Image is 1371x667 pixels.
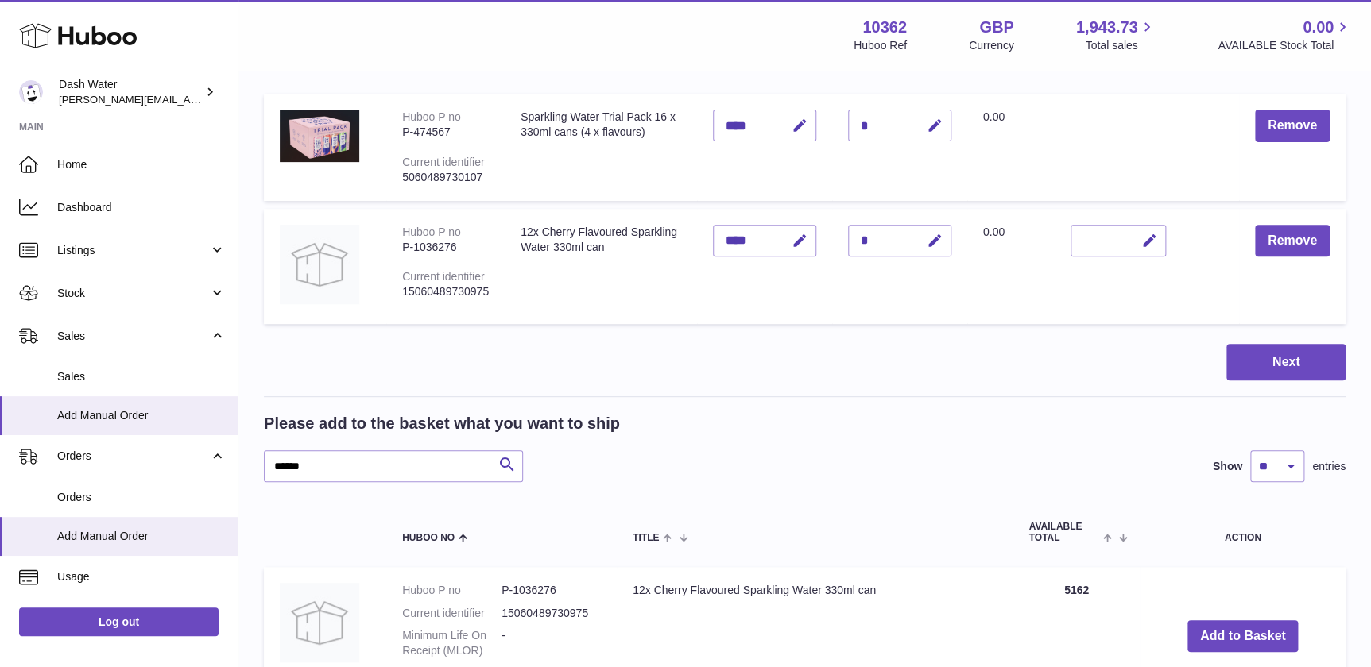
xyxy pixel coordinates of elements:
span: 0.00 [983,226,1005,238]
dt: Current identifier [402,606,502,621]
span: Usage [57,569,226,584]
a: 1,943.73 Total sales [1076,17,1156,53]
img: 12x Cherry Flavoured Sparkling Water 330ml can [280,583,359,662]
a: Log out [19,607,219,636]
dt: Minimum Life On Receipt (MLOR) [402,628,502,658]
dd: P-1036276 [502,583,601,598]
strong: GBP [979,17,1013,38]
button: Add to Basket [1187,620,1299,653]
div: P-474567 [402,125,489,140]
div: Dash Water [59,77,202,107]
dt: Huboo P no [402,583,502,598]
span: 0.00 [1303,17,1334,38]
strong: 10362 [862,17,907,38]
div: Current identifier [402,156,485,168]
label: Show [1213,459,1242,474]
button: Remove [1255,110,1330,142]
span: Add Manual Order [57,529,226,544]
div: Huboo P no [402,110,461,123]
div: 5060489730107 [402,170,489,185]
span: Orders [57,449,209,464]
h2: Please add to the basket what you want to ship [264,413,620,434]
span: Title [633,533,659,543]
a: 0.00 AVAILABLE Stock Total [1218,17,1352,53]
span: AVAILABLE Stock Total [1218,38,1352,53]
span: 1,943.73 [1076,17,1138,38]
span: Stock [57,286,209,301]
dd: - [502,628,601,658]
td: 12x Cherry Flavoured Sparkling Water 330ml can [505,209,697,324]
td: Sparkling Water Trial Pack 16 x 330ml cans (4 x flavours) [505,94,697,200]
button: Remove [1255,225,1330,257]
dd: 15060489730975 [502,606,601,621]
span: Home [57,157,226,172]
div: Currency [969,38,1014,53]
button: Next [1226,344,1346,381]
div: 15060489730975 [402,284,489,299]
span: Huboo no [402,533,455,543]
span: Sales [57,329,209,344]
span: entries [1312,459,1346,474]
span: 0.00 [983,110,1005,123]
span: Total sales [1085,38,1156,53]
div: P-1036276 [402,240,489,255]
th: Action [1140,506,1346,558]
img: Sparkling Water Trial Pack 16 x 330ml cans (4 x flavours) [280,110,359,162]
span: Sales [57,369,226,384]
span: Listings [57,243,209,258]
div: Current identifier [402,270,485,283]
span: AVAILABLE Total [1028,522,1099,542]
img: 12x Cherry Flavoured Sparkling Water 330ml can [280,225,359,304]
span: [PERSON_NAME][EMAIL_ADDRESS][DOMAIN_NAME] [59,93,319,106]
img: james@dash-water.com [19,80,43,104]
div: Huboo Ref [854,38,907,53]
span: Dashboard [57,200,226,215]
span: Add Manual Order [57,408,226,423]
div: Huboo P no [402,226,461,238]
span: Orders [57,490,226,505]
